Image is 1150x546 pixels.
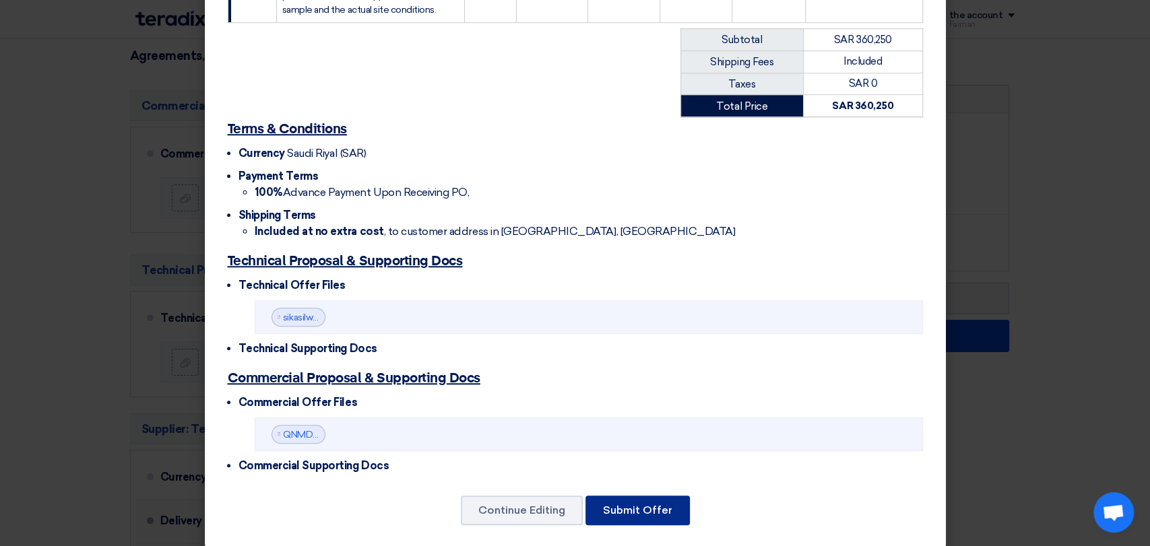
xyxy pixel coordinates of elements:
font: Saudi Riyal (SAR) [287,147,366,160]
a: QNMDR_1758195167122.pdf [283,429,403,440]
font: , to customer address in [GEOGRAPHIC_DATA], [GEOGRAPHIC_DATA] [384,225,736,238]
font: Shipping Fees [710,56,773,68]
font: Commercial Offer Files [238,396,357,409]
font: Included [843,55,882,67]
font: SAR 360,250 [834,34,892,46]
button: Continue Editing [461,496,583,525]
font: SAR 360,250 [832,100,893,112]
font: Technical Supporting Docs [238,342,377,355]
font: Total Price [716,100,767,112]
font: Included at no extra cost [255,225,384,238]
font: Commercial Proposal & Supporting Docs [228,372,480,385]
font: Shipping Terms [238,209,316,221]
div: Open chat [1093,492,1134,533]
font: Submit Offer [603,504,672,516]
button: Submit Offer [585,496,690,525]
font: Continue Editing [478,504,565,516]
a: sikasilwss_1758195315814.pdf [283,312,407,323]
font: Advance Payment Upon Receiving PO, [283,186,470,199]
font: Payment Terms [238,170,319,182]
font: Subtotal [722,34,762,46]
font: Commercial Supporting Docs [238,459,389,472]
font: SAR 0 [848,77,877,90]
font: Taxes [728,78,755,90]
font: Currency [238,147,285,160]
font: Technical Offer Files [238,279,346,292]
font: Terms & Conditions [228,123,347,136]
font: 100% [255,186,283,199]
font: Technical Proposal & Supporting Docs [228,254,463,268]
